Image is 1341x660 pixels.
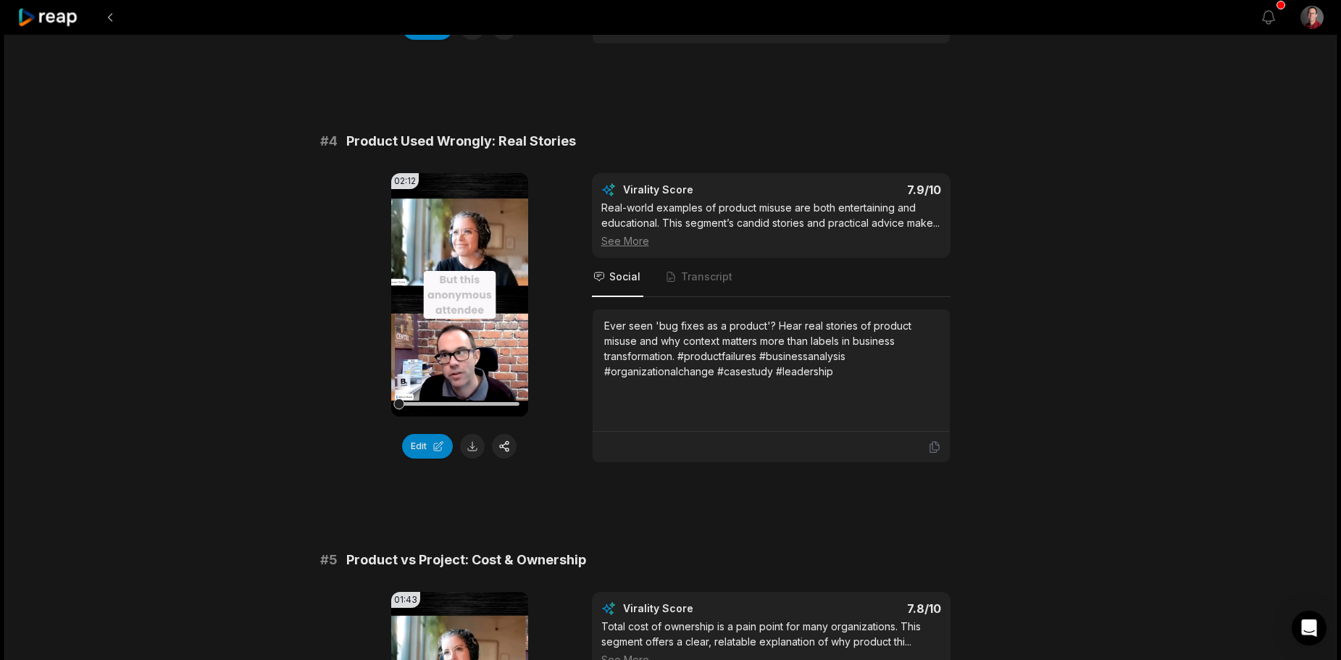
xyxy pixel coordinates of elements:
div: Virality Score [623,601,779,616]
span: Transcript [681,270,732,284]
div: Ever seen 'bug fixes as a product'? Hear real stories of product misuse and why context matters m... [604,318,938,379]
video: Your browser does not support mp4 format. [391,173,528,417]
span: Social [609,270,640,284]
span: # 4 [320,131,338,151]
span: Product Used Wrongly: Real Stories [346,131,576,151]
div: Virality Score [623,183,779,197]
nav: Tabs [592,258,951,297]
span: # 5 [320,550,338,570]
div: Real-world examples of product misuse are both entertaining and educational. This segment’s candi... [601,200,941,248]
span: Product vs Project: Cost & Ownership [346,550,586,570]
div: 7.8 /10 [785,601,941,616]
button: Edit [402,434,453,459]
div: 7.9 /10 [785,183,941,197]
div: Open Intercom Messenger [1292,611,1327,646]
div: See More [601,233,941,248]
